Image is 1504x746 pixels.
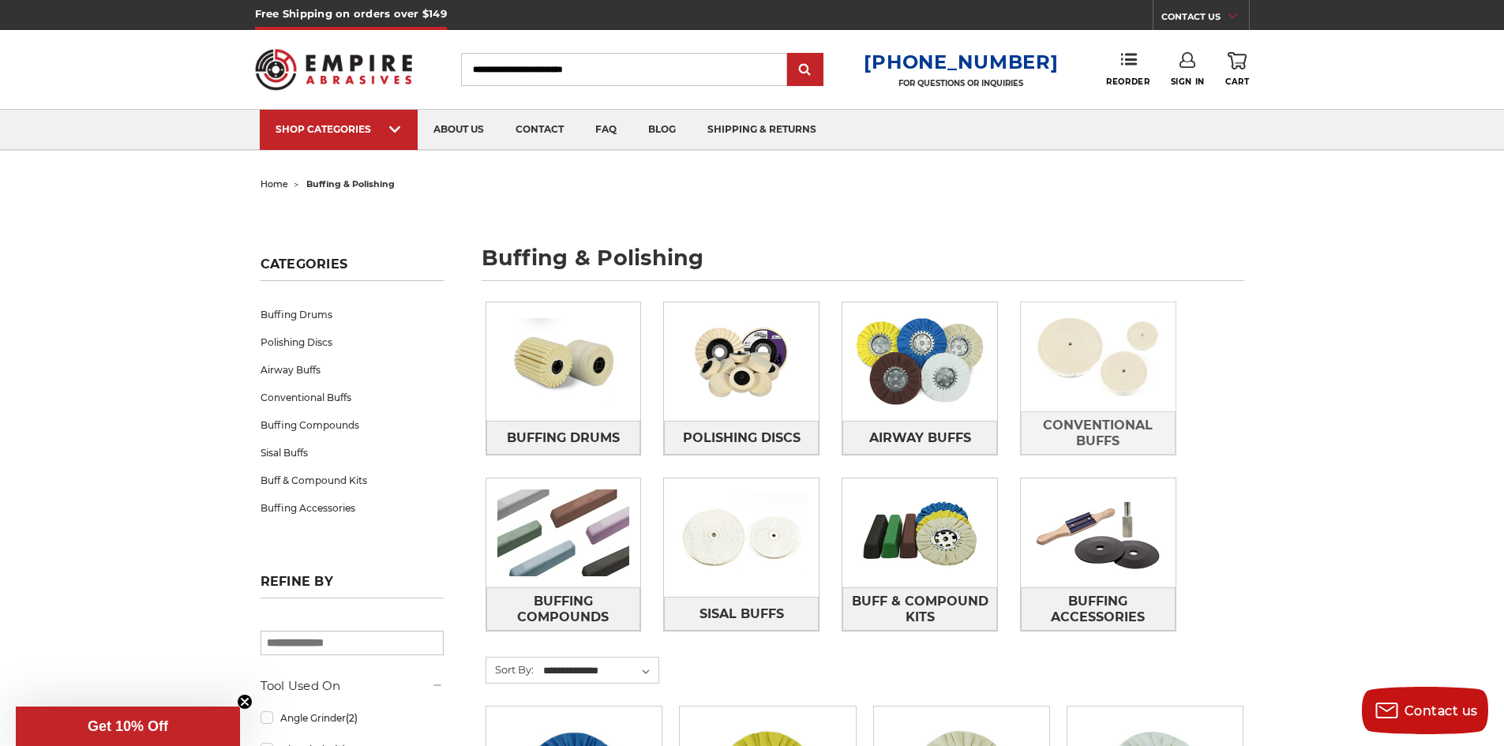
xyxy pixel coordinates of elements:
img: Buffing Accessories [1021,478,1176,587]
button: Contact us [1362,687,1488,734]
a: Polishing Discs [261,328,444,356]
img: Buffing Drums [486,307,641,416]
a: Airway Buffs [842,421,997,455]
h5: Refine by [261,574,444,598]
span: (2) [346,712,358,724]
a: Conventional Buffs [261,384,444,411]
div: Get 10% OffClose teaser [16,707,240,746]
span: Get 10% Off [88,718,168,734]
a: Buff & Compound Kits [842,587,997,631]
label: Sort By: [486,658,534,681]
span: Contact us [1405,703,1478,718]
a: Buff & Compound Kits [261,467,444,494]
a: blog [632,110,692,150]
a: CONTACT US [1161,8,1249,30]
img: Buffing Compounds [486,478,641,587]
img: Sisal Buffs [664,483,819,592]
a: Airway Buffs [261,356,444,384]
p: FOR QUESTIONS OR INQUIRIES [864,78,1058,88]
select: Sort By: [541,659,658,683]
a: Conventional Buffs [1021,411,1176,455]
a: Buffing Compounds [486,587,641,631]
a: Polishing Discs [664,421,819,455]
a: Cart [1225,52,1249,87]
a: Sisal Buffs [261,439,444,467]
span: Sign In [1171,77,1205,87]
a: faq [579,110,632,150]
span: Airway Buffs [869,425,971,452]
a: [PHONE_NUMBER] [864,51,1058,73]
img: Conventional Buffs [1021,302,1176,411]
a: about us [418,110,500,150]
div: SHOP CATEGORIES [276,123,402,135]
a: home [261,178,288,189]
button: Close teaser [237,694,253,710]
span: buffing & polishing [306,178,395,189]
span: Buffing Accessories [1022,588,1175,631]
span: Cart [1225,77,1249,87]
img: Polishing Discs [664,307,819,416]
img: Airway Buffs [842,307,997,416]
a: Angle Grinder [261,704,444,732]
a: Buffing Compounds [261,411,444,439]
h5: Categories [261,257,444,281]
span: Reorder [1106,77,1150,87]
img: Buff & Compound Kits [842,478,997,587]
a: Buffing Accessories [1021,587,1176,631]
span: Buffing Drums [507,425,620,452]
a: Buffing Drums [486,421,641,455]
a: contact [500,110,579,150]
span: Buffing Compounds [487,588,640,631]
a: Buffing Accessories [261,494,444,522]
a: shipping & returns [692,110,832,150]
span: Polishing Discs [683,425,801,452]
span: Buff & Compound Kits [843,588,996,631]
a: Buffing Drums [261,301,444,328]
h5: Tool Used On [261,677,444,695]
img: Empire Abrasives [255,39,413,100]
input: Submit [790,54,821,86]
a: Reorder [1106,52,1150,86]
span: Sisal Buffs [699,601,784,628]
a: Sisal Buffs [664,597,819,631]
h1: buffing & polishing [482,247,1244,281]
span: Conventional Buffs [1022,412,1175,455]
